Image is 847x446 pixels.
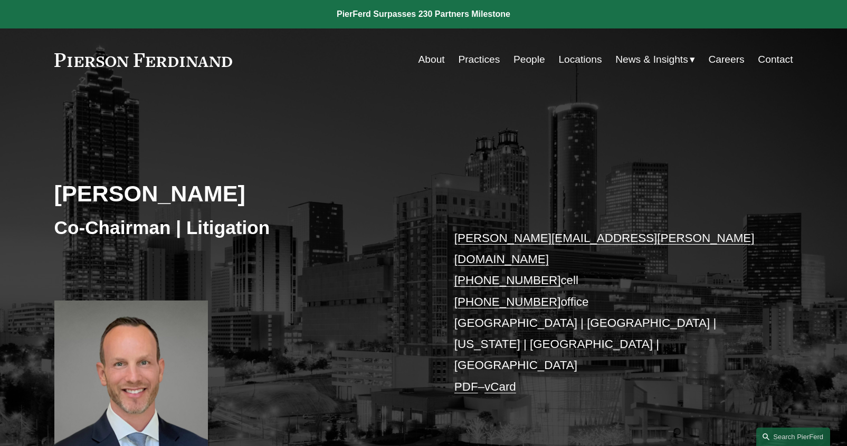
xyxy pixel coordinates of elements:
a: Practices [458,50,500,70]
a: Contact [758,50,793,70]
a: vCard [484,380,516,393]
a: People [513,50,545,70]
a: About [418,50,445,70]
a: [PHONE_NUMBER] [454,274,561,287]
a: [PERSON_NAME][EMAIL_ADDRESS][PERSON_NAME][DOMAIN_NAME] [454,231,755,266]
p: cell office [GEOGRAPHIC_DATA] | [GEOGRAPHIC_DATA] | [US_STATE] | [GEOGRAPHIC_DATA] | [GEOGRAPHIC_... [454,228,762,398]
a: folder dropdown [615,50,695,70]
a: PDF [454,380,478,393]
a: Search this site [756,428,830,446]
span: News & Insights [615,51,688,69]
a: Careers [708,50,744,70]
h3: Co-Chairman | Litigation [54,216,424,239]
h2: [PERSON_NAME] [54,180,424,207]
a: [PHONE_NUMBER] [454,295,561,308]
a: Locations [558,50,602,70]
